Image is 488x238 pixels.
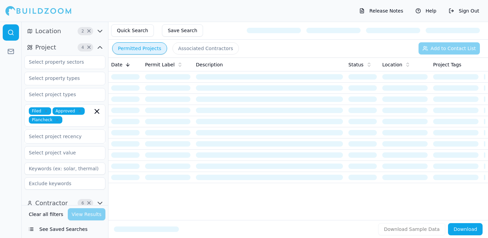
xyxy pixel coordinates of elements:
span: Plancheck [29,116,62,124]
button: Associated Contractors [172,42,239,55]
span: Clear Project filters [86,46,91,49]
span: Location [382,61,402,68]
span: 2 [79,28,86,35]
button: Clear all filters [27,208,65,220]
input: Select project types [25,88,97,101]
input: Exclude keywords [24,177,105,190]
span: Clear Location filters [86,29,91,33]
span: 4 [79,44,86,51]
button: Quick Search [111,24,154,37]
span: Status [348,61,364,68]
input: Select property sectors [25,56,97,68]
span: Approved [53,107,85,115]
button: Help [412,5,440,16]
span: Clear Contractor filters [86,201,91,205]
span: Project [35,43,56,52]
input: Select property types [25,72,97,84]
span: Project Tags [433,61,461,68]
input: Select project value [25,147,97,159]
span: Contractor [35,198,68,208]
button: See Saved Searches [24,223,105,235]
input: Keywords (ex: solar, thermal) [24,163,105,175]
span: 6 [79,200,86,207]
button: Sign Out [445,5,483,16]
button: Location2Clear Location filters [24,26,105,37]
span: Location [35,26,61,36]
span: Permit Label [145,61,175,68]
button: Permitted Projects [112,42,167,55]
span: Date [111,61,122,68]
button: Download [448,223,483,235]
button: Project4Clear Project filters [24,42,105,53]
button: Release Notes [356,5,407,16]
span: Filed [29,107,51,115]
button: Save Search [162,24,203,37]
span: Description [196,61,223,68]
button: Contractor6Clear Contractor filters [24,198,105,209]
